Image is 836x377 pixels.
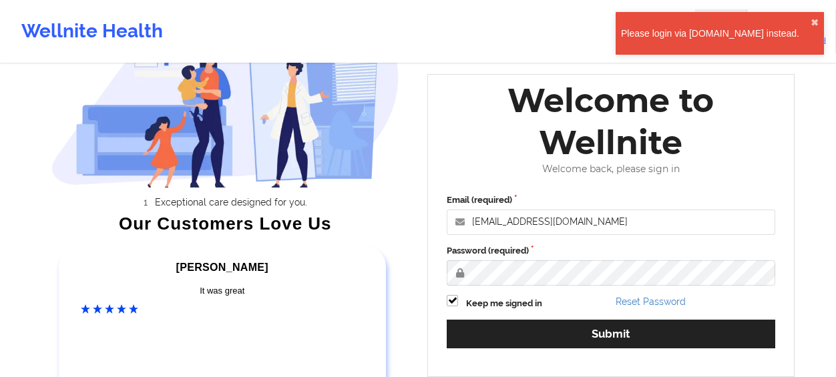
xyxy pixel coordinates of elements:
input: Email address [447,210,775,235]
div: Welcome back, please sign in [437,163,785,175]
label: Password (required) [447,244,775,258]
button: close [811,17,819,28]
label: Email (required) [447,194,775,207]
div: It was great [81,284,364,298]
div: Our Customers Love Us [51,217,400,230]
label: Keep me signed in [466,297,542,310]
div: Please login via [DOMAIN_NAME] instead. [621,27,811,40]
a: Reset Password [616,296,686,307]
li: Exceptional care designed for you. [63,197,399,208]
span: [PERSON_NAME] [176,262,268,273]
button: Submit [447,320,775,348]
div: Welcome to Wellnite [437,79,785,163]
